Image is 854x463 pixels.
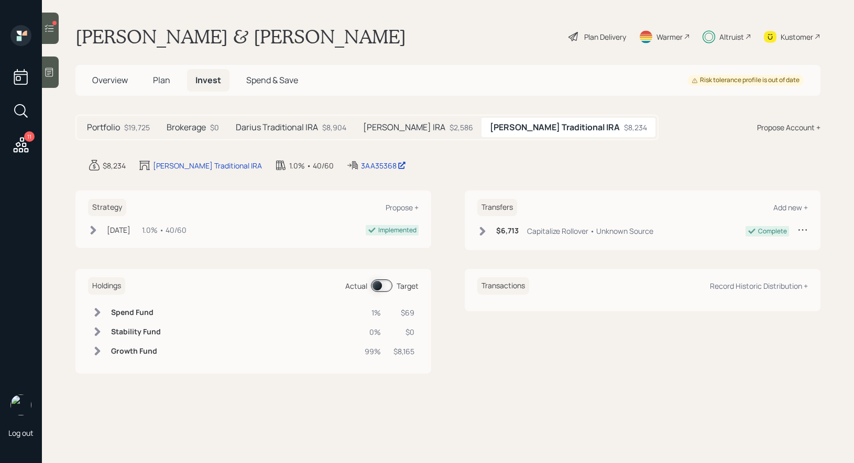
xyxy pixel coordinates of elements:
h1: [PERSON_NAME] & [PERSON_NAME] [75,25,406,48]
h6: Holdings [88,277,125,295]
div: Record Historic Distribution + [710,281,808,291]
h6: Transfers [477,199,517,216]
div: Risk tolerance profile is out of date [692,76,800,85]
h6: Stability Fund [111,328,161,336]
div: 11 [24,131,35,142]
div: 99% [365,346,381,357]
div: Kustomer [781,31,813,42]
div: [PERSON_NAME] Traditional IRA [153,160,262,171]
div: 1.0% • 40/60 [289,160,334,171]
div: Target [397,280,419,291]
h5: Brokerage [167,122,206,132]
div: $69 [393,307,414,318]
h6: Transactions [477,277,529,295]
span: Overview [92,74,128,86]
h6: Spend Fund [111,308,161,317]
div: $8,165 [393,346,414,357]
div: 1.0% • 40/60 [142,224,187,235]
div: $19,725 [124,122,150,133]
div: $2,586 [450,122,473,133]
div: 3AA35368 [361,160,406,171]
div: Implemented [378,225,417,235]
div: Propose + [386,202,419,212]
h6: $6,713 [496,227,519,235]
div: Warmer [656,31,683,42]
h5: [PERSON_NAME] IRA [363,122,445,132]
div: [DATE] [107,224,130,235]
div: $8,234 [624,122,647,133]
img: treva-nostdahl-headshot.png [10,394,31,415]
div: Propose Account + [757,122,820,133]
h6: Strategy [88,199,126,216]
h5: [PERSON_NAME] Traditional IRA [490,122,620,132]
div: $8,904 [322,122,346,133]
span: Invest [195,74,221,86]
div: Complete [758,227,787,236]
div: Plan Delivery [584,31,626,42]
div: 0% [365,326,381,337]
h5: Portfolio [87,122,120,132]
div: Log out [8,428,34,438]
div: $0 [393,326,414,337]
h6: Growth Fund [111,347,161,356]
div: Capitalize Rollover • Unknown Source [527,225,653,236]
span: Plan [153,74,170,86]
div: Add new + [773,202,808,212]
div: Actual [345,280,367,291]
div: $0 [210,122,219,133]
span: Spend & Save [246,74,298,86]
div: 1% [365,307,381,318]
h5: Darius Traditional IRA [236,122,318,132]
div: Altruist [719,31,744,42]
div: $8,234 [103,160,126,171]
